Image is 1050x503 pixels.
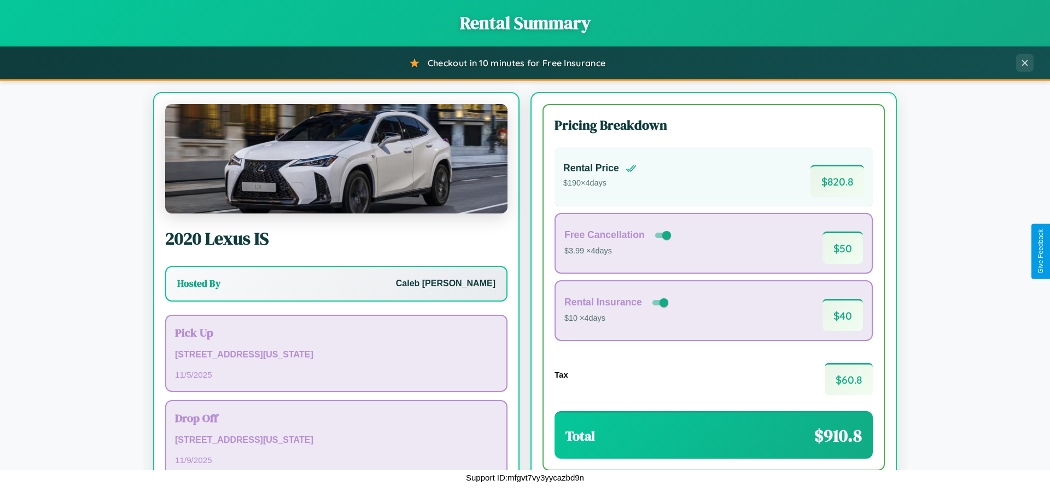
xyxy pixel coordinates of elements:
p: Caleb [PERSON_NAME] [396,276,495,292]
h4: Tax [555,370,568,379]
h3: Total [565,427,595,445]
p: 11 / 9 / 2025 [175,453,498,467]
h4: Rental Price [563,163,619,174]
div: Give Feedback [1037,229,1045,274]
img: Lexus IS [165,104,507,213]
h4: Free Cancellation [564,229,645,241]
p: $ 190 × 4 days [563,176,637,190]
h1: Rental Summary [11,11,1039,35]
h3: Hosted By [177,277,220,290]
h3: Pricing Breakdown [555,116,873,134]
span: $ 40 [822,299,863,331]
h3: Pick Up [175,325,498,340]
p: $10 × 4 days [564,311,670,326]
p: 11 / 5 / 2025 [175,367,498,382]
p: [STREET_ADDRESS][US_STATE] [175,347,498,363]
p: Support ID: mfgvt7vy3yycazbd9n [466,470,584,485]
h3: Drop Off [175,410,498,426]
h4: Rental Insurance [564,297,642,308]
span: $ 60.8 [825,363,873,395]
span: Checkout in 10 minutes for Free Insurance [428,57,605,68]
span: $ 50 [822,232,863,264]
span: $ 910.8 [814,424,862,448]
p: $3.99 × 4 days [564,244,673,258]
p: [STREET_ADDRESS][US_STATE] [175,432,498,448]
span: $ 820.8 [810,165,864,197]
h2: 2020 Lexus IS [165,227,507,251]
